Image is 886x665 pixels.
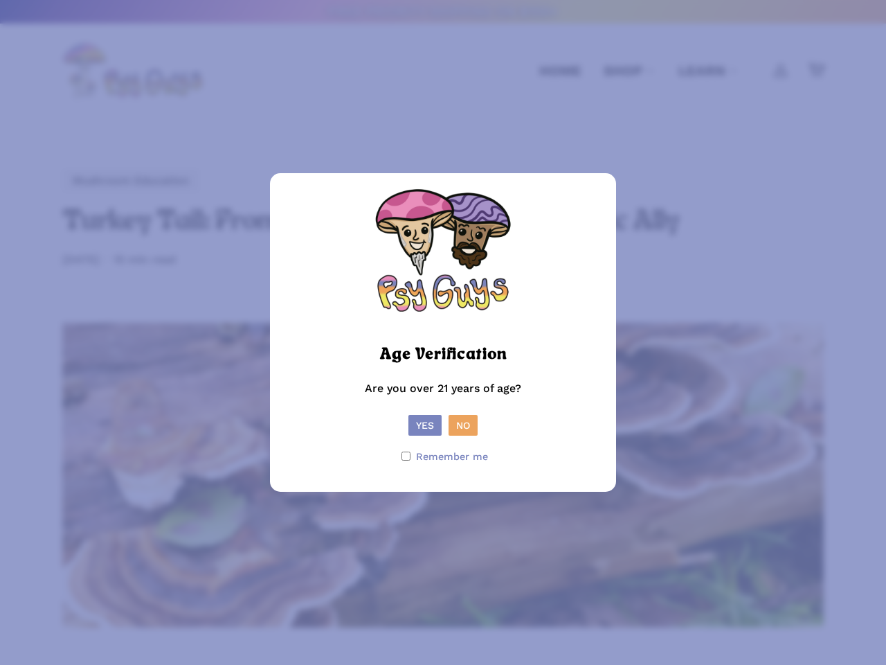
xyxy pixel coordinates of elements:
button: Yes [408,415,442,436]
span: Remember me [416,447,488,466]
button: No [449,415,478,436]
p: Are you over 21 years of age? [284,379,602,415]
img: Psy Guys Logo [374,187,512,326]
input: Remember me [401,452,410,461]
h2: Age Verification [380,343,507,368]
